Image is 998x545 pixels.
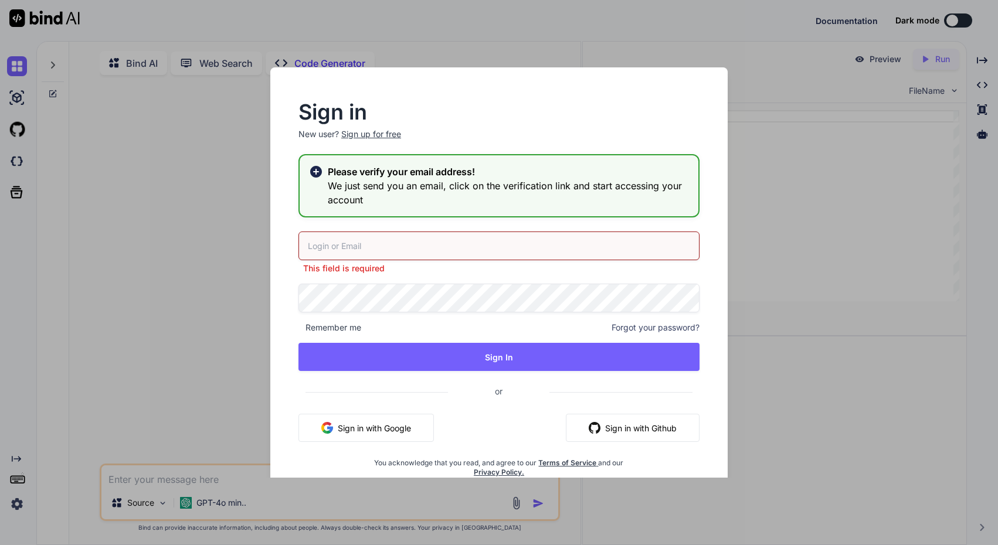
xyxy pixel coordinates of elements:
span: Forgot your password? [612,322,700,333]
div: Sign up for free [341,128,401,140]
input: Login or Email [298,231,700,260]
span: or [448,377,549,406]
a: Privacy Policy. [474,468,524,476]
h2: Sign in [298,103,700,121]
span: Remember me [298,322,361,333]
button: Sign in with Google [298,414,434,442]
button: Sign in with Github [566,414,700,442]
img: google [321,422,333,434]
button: Sign In [298,343,700,371]
p: New user? [298,128,700,154]
a: Terms of Service [538,458,598,467]
p: This field is required [298,263,700,274]
div: You acknowledge that you read, and agree to our and our [365,451,633,477]
h3: We just send you an email, click on the verification link and start accessing your account [328,179,689,207]
h2: Please verify your email address! [328,165,689,179]
img: github [589,422,600,434]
